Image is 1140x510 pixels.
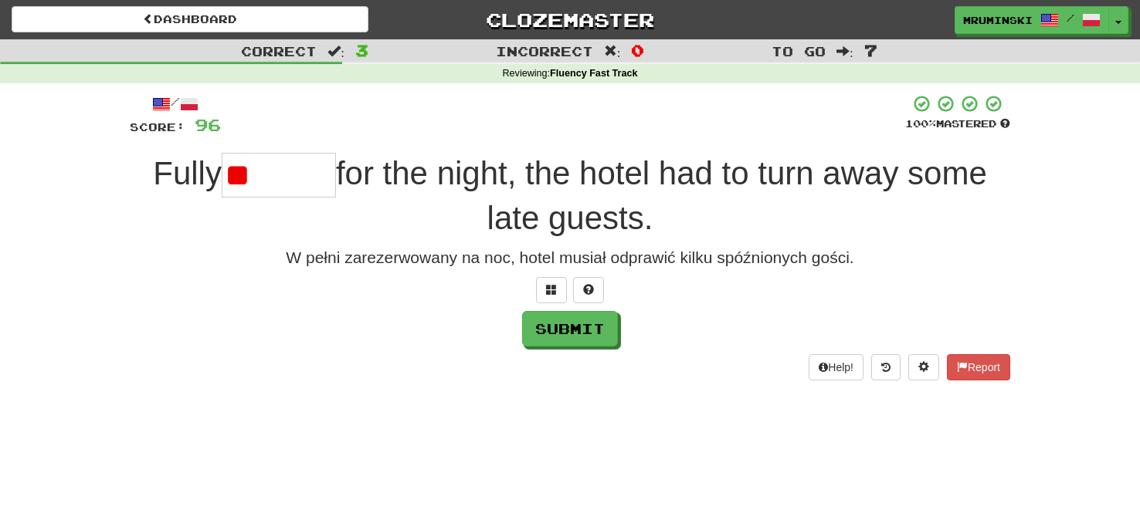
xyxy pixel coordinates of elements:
[836,45,853,58] span: :
[12,6,368,32] a: Dashboard
[963,13,1033,27] span: mruminski
[130,120,185,133] span: Score:
[327,45,344,58] span: :
[947,354,1010,380] button: Report
[195,115,221,134] span: 96
[573,277,604,303] button: Single letter hint - you only get 1 per sentence and score half the points! alt+h
[905,117,1010,131] div: Mastered
[522,311,618,346] button: Submit
[864,41,877,59] span: 7
[336,155,987,236] span: for the night, the hotel had to turn away some late guests.
[955,6,1109,34] a: mruminski /
[905,117,936,130] span: 100 %
[355,41,368,59] span: 3
[130,94,221,113] div: /
[241,43,317,59] span: Correct
[536,277,567,303] button: Switch sentence to multiple choice alt+p
[392,6,748,33] a: Clozemaster
[631,41,644,59] span: 0
[809,354,863,380] button: Help!
[550,68,637,79] strong: Fluency Fast Track
[496,43,593,59] span: Incorrect
[153,155,222,191] span: Fully
[772,43,826,59] span: To go
[604,45,621,58] span: :
[871,354,901,380] button: Round history (alt+y)
[1067,12,1074,23] span: /
[130,246,1010,269] div: W pełni zarezerwowany na noc, hotel musiał odprawić kilku spóźnionych gości.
